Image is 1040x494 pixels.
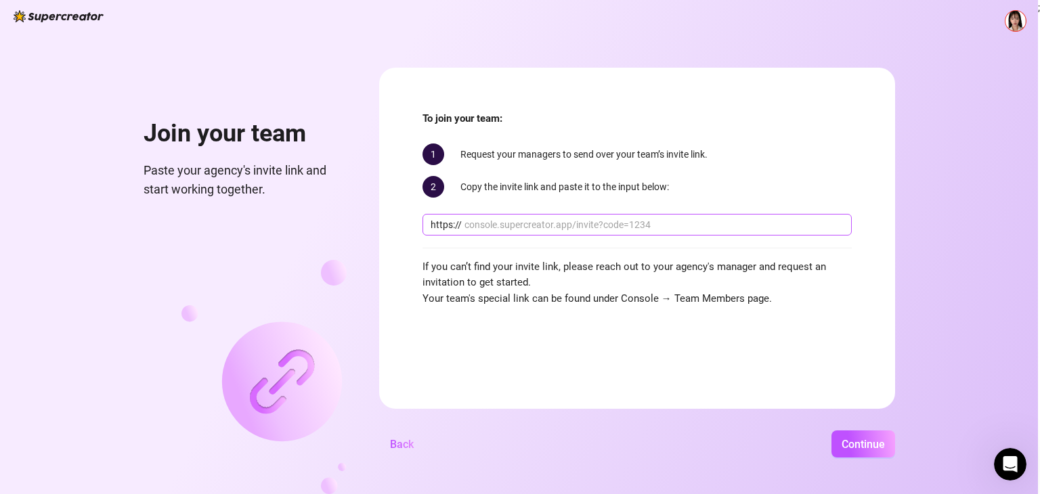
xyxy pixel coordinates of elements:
[842,438,885,451] span: Continue
[1005,11,1026,31] img: ALV-UjVVZsyU6YVUJOpLkClDgyuv6wnW9zc-On-GctTUAcVcbeTykcV17bgsXb66hSRltRg_Vfuoe0wpSKQGOLewCAVP376fn...
[14,10,104,22] img: logo
[144,161,347,200] span: Paste your agency's invite link and start working together.
[422,259,852,307] span: If you can’t find your invite link, please reach out to your agency's manager and request an invi...
[144,119,347,149] h1: Join your team
[379,430,425,457] button: Back
[464,217,844,232] input: console.supercreator.app/invite?code=1234
[994,448,1026,480] iframe: Intercom live chat
[422,112,502,125] strong: To join your team:
[422,143,444,165] span: 1
[831,430,895,457] button: Continue
[390,438,414,451] span: Back
[422,176,852,198] div: Copy the invite link and paste it to the input below:
[431,217,462,232] span: https://
[422,176,444,198] span: 2
[422,143,852,165] div: Request your managers to send over your team’s invite link.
